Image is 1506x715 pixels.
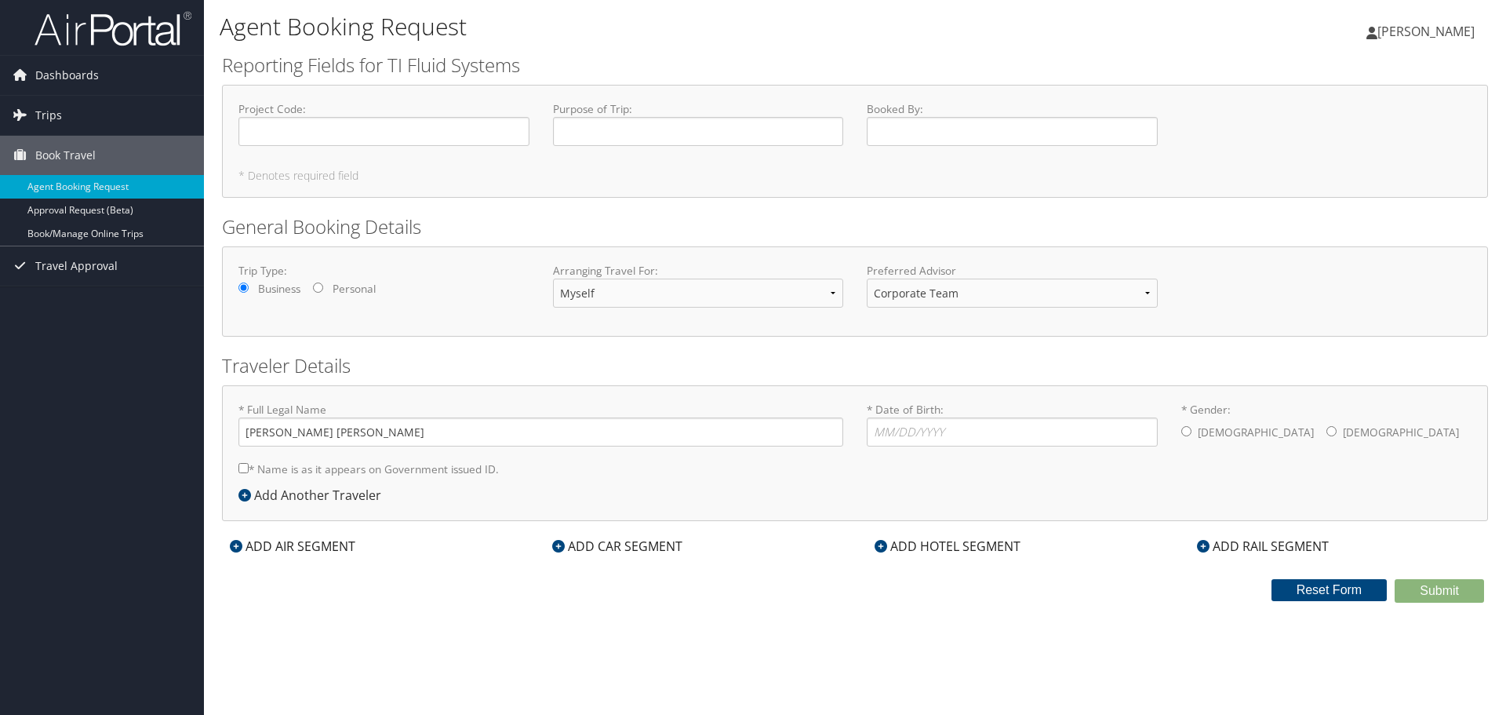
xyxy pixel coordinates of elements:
[544,537,690,556] div: ADD CAR SEGMENT
[867,117,1158,146] input: Booked By:
[222,213,1488,240] h2: General Booking Details
[35,96,62,135] span: Trips
[238,263,529,279] label: Trip Type:
[35,10,191,47] img: airportal-logo.png
[1395,579,1484,603] button: Submit
[238,418,843,447] input: * Full Legal Name
[1377,23,1475,40] span: [PERSON_NAME]
[867,101,1158,146] label: Booked By :
[220,10,1067,43] h1: Agent Booking Request
[238,454,499,483] label: * Name is as it appears on Government issued ID.
[1271,579,1388,601] button: Reset Form
[35,56,99,95] span: Dashboards
[222,537,363,556] div: ADD AIR SEGMENT
[222,352,1488,379] h2: Traveler Details
[238,101,529,146] label: Project Code :
[238,402,843,447] label: * Full Legal Name
[1326,426,1337,436] input: * Gender:[DEMOGRAPHIC_DATA][DEMOGRAPHIC_DATA]
[238,463,249,473] input: * Name is as it appears on Government issued ID.
[867,537,1028,556] div: ADD HOTEL SEGMENT
[1189,537,1337,556] div: ADD RAIL SEGMENT
[1198,418,1314,447] label: [DEMOGRAPHIC_DATA]
[867,402,1158,447] label: * Date of Birth:
[553,117,844,146] input: Purpose of Trip:
[222,52,1488,78] h2: Reporting Fields for TI Fluid Systems
[553,263,844,279] label: Arranging Travel For:
[238,486,389,505] div: Add Another Traveler
[35,246,118,286] span: Travel Approval
[867,263,1158,279] label: Preferred Advisor
[35,136,96,175] span: Book Travel
[1343,418,1459,447] label: [DEMOGRAPHIC_DATA]
[238,170,1471,181] h5: * Denotes required field
[333,281,376,297] label: Personal
[553,101,844,146] label: Purpose of Trip :
[1181,426,1191,436] input: * Gender:[DEMOGRAPHIC_DATA][DEMOGRAPHIC_DATA]
[258,281,300,297] label: Business
[1181,402,1472,449] label: * Gender:
[867,418,1158,447] input: * Date of Birth:
[1366,8,1490,55] a: [PERSON_NAME]
[238,117,529,146] input: Project Code:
